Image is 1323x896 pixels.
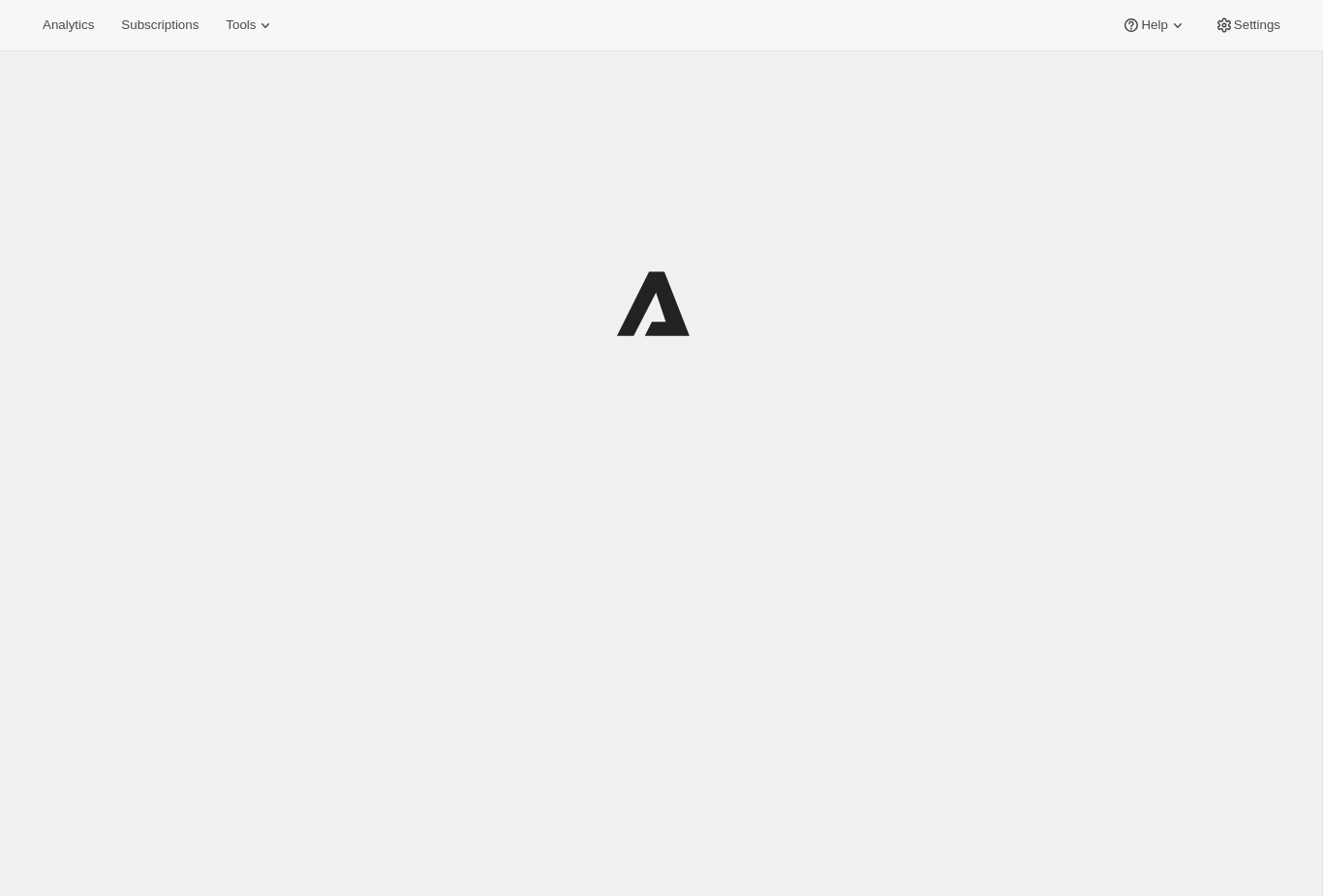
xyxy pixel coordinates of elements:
[1141,17,1167,33] span: Help
[226,17,256,33] span: Tools
[1234,17,1280,33] span: Settings
[121,17,199,33] span: Subscriptions
[31,12,106,39] button: Analytics
[1110,12,1198,39] button: Help
[1203,12,1292,39] button: Settings
[43,17,94,33] span: Analytics
[214,12,287,39] button: Tools
[109,12,210,39] button: Subscriptions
